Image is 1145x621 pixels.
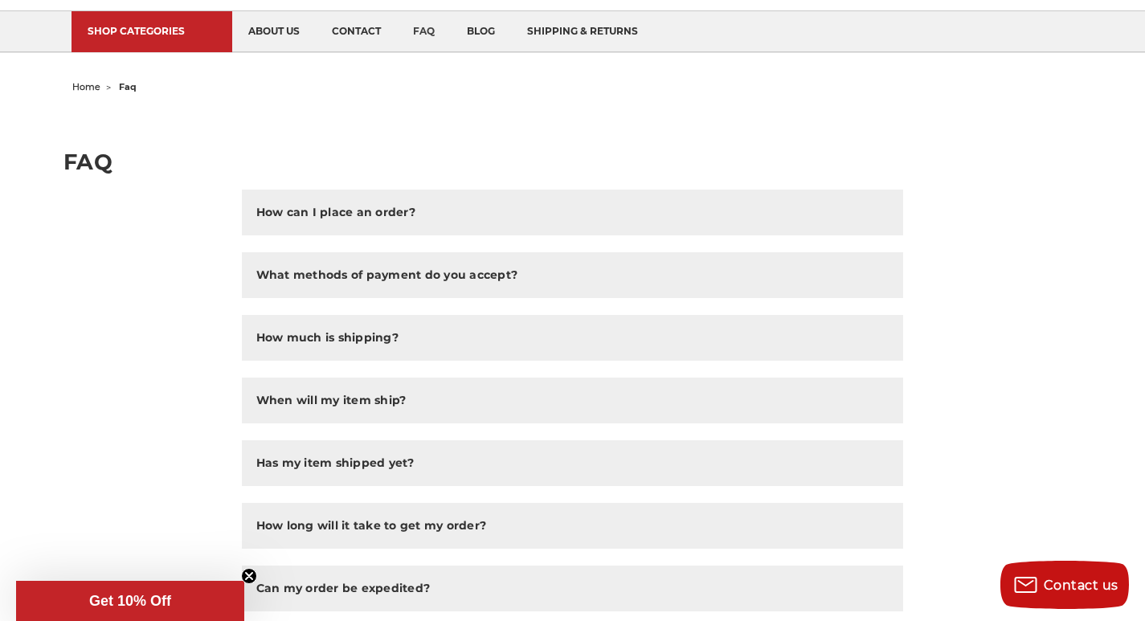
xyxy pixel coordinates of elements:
h2: How can I place an order? [256,204,415,221]
a: blog [451,11,511,52]
span: Contact us [1044,578,1118,593]
a: shipping & returns [511,11,654,52]
button: How much is shipping? [242,315,904,361]
h1: FAQ [63,151,1082,173]
h2: Can my order be expedited? [256,580,431,597]
span: Get 10% Off [89,593,171,609]
a: contact [316,11,397,52]
button: Close teaser [241,568,257,584]
button: How long will it take to get my order? [242,503,904,549]
div: Get 10% OffClose teaser [16,581,244,621]
button: How can I place an order? [242,190,904,235]
button: Can my order be expedited? [242,566,904,611]
a: home [72,81,100,92]
h2: When will my item ship? [256,392,407,409]
h2: How much is shipping? [256,329,399,346]
h2: How long will it take to get my order? [256,517,487,534]
a: faq [397,11,451,52]
h2: What methods of payment do you accept? [256,267,518,284]
a: about us [232,11,316,52]
span: faq [119,81,137,92]
button: Has my item shipped yet? [242,440,904,486]
button: What methods of payment do you accept? [242,252,904,298]
div: SHOP CATEGORIES [88,25,216,37]
button: When will my item ship? [242,378,904,423]
h2: Has my item shipped yet? [256,455,415,472]
button: Contact us [1000,561,1129,609]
